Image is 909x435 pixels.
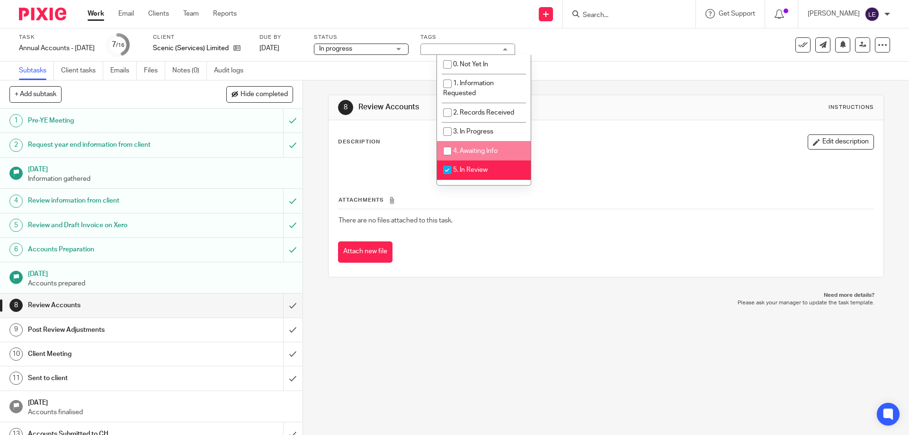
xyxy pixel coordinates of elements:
[19,44,95,53] div: Annual Accounts - [DATE]
[9,299,23,312] div: 8
[453,167,488,173] span: 5. In Review
[582,11,667,20] input: Search
[61,62,103,80] a: Client tasks
[339,197,384,203] span: Attachments
[28,114,192,128] h1: Pre-YE Meeting
[453,128,493,135] span: 3. In Progress
[259,34,302,41] label: Due by
[241,91,288,98] span: Hide completed
[864,7,880,22] img: svg%3E
[9,243,23,256] div: 6
[9,86,62,102] button: + Add subtask
[183,9,199,18] a: Team
[19,62,54,80] a: Subtasks
[453,109,514,116] span: 2. Records Received
[358,102,626,112] h1: Review Accounts
[28,174,293,184] p: Information gathered
[118,9,134,18] a: Email
[338,299,874,307] p: Please ask your manager to update the task template.
[9,139,23,152] div: 2
[172,62,207,80] a: Notes (0)
[28,218,192,232] h1: Review and Draft Invoice on Xero
[28,279,293,288] p: Accounts prepared
[829,104,874,111] div: Instructions
[9,114,23,127] div: 1
[88,9,104,18] a: Work
[9,347,23,361] div: 10
[719,10,755,17] span: Get Support
[453,148,498,154] span: 4. Awaiting Info
[314,34,409,41] label: Status
[112,39,125,50] div: 7
[808,9,860,18] p: [PERSON_NAME]
[28,194,192,208] h1: Review information from client
[443,80,494,97] span: 1. Information Requested
[9,219,23,232] div: 5
[116,43,125,48] small: /16
[9,372,23,385] div: 11
[110,62,137,80] a: Emails
[19,34,95,41] label: Task
[338,100,353,115] div: 8
[338,241,392,263] button: Attach new file
[9,323,23,337] div: 9
[28,347,192,361] h1: Client Meeting
[153,44,229,53] p: Scenic (Services) Limited
[28,298,192,312] h1: Review Accounts
[19,8,66,20] img: Pixie
[28,242,192,257] h1: Accounts Preparation
[214,62,250,80] a: Audit logs
[28,408,293,417] p: Accounts finalised
[153,34,248,41] label: Client
[28,138,192,152] h1: Request year end information from client
[28,371,192,385] h1: Sent to client
[28,396,293,408] h1: [DATE]
[28,267,293,279] h1: [DATE]
[453,61,488,68] span: 0. Not Yet In
[148,9,169,18] a: Clients
[338,138,380,146] p: Description
[259,45,279,52] span: [DATE]
[9,195,23,208] div: 4
[28,162,293,174] h1: [DATE]
[338,292,874,299] p: Need more details?
[19,44,95,53] div: Annual Accounts - March 2025
[213,9,237,18] a: Reports
[28,323,192,337] h1: Post Review Adjustments
[339,217,453,224] span: There are no files attached to this task.
[808,134,874,150] button: Edit description
[319,45,352,52] span: In progress
[420,34,515,41] label: Tags
[226,86,293,102] button: Hide completed
[144,62,165,80] a: Files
